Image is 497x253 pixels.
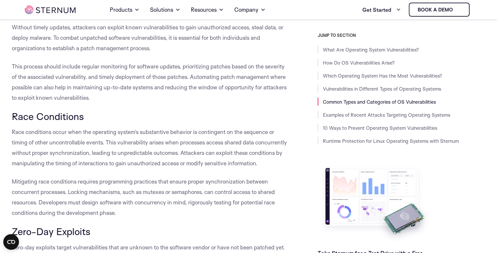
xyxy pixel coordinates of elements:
[12,63,287,101] span: This process should include regular monitoring for software updates, prioritizing patches based o...
[323,73,442,79] a: Which Operating System Has the Most Vulnerabilities?
[323,138,459,144] a: Runtime Protection for Linux Operating Systems with Sternum
[12,110,84,122] span: Race Conditions
[234,1,266,19] a: Company
[12,128,287,167] span: Race conditions occur when the operating system’s substantive behavior is contingent on the seque...
[12,24,283,52] span: Without timely updates, attackers can exploit known vulnerabilities to gain unauthorized access, ...
[323,112,450,118] a: Examples of Recent Attacks Targeting Operating Systems
[362,3,401,16] a: Get Started
[323,60,395,66] a: How Do OS Vulnerabilities Arise?
[323,47,419,53] a: What Are Operating System Vulnerabilities?
[3,234,19,250] button: Open CMP widget
[12,225,91,237] span: Zero-Day Exploits
[456,7,461,12] img: sternum iot
[409,3,470,17] a: Book a demo
[110,1,140,19] a: Products
[318,163,432,244] img: Take Sternum for a Test Drive with a Free Evaluation Kit
[318,33,486,38] h3: JUMP TO SECTION
[323,99,436,105] a: Common Types and Categories of OS Vulnerabilities
[191,1,224,19] a: Resources
[25,6,75,14] img: sternum iot
[150,1,180,19] a: Solutions
[323,86,441,92] a: Vulnerabilities in Different Types of Operating Systems
[12,178,275,216] span: Mitigating race conditions requires programming practices that ensure proper synchronization betw...
[323,125,437,131] a: 10 Ways to Prevent Operating System Vulnerabilities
